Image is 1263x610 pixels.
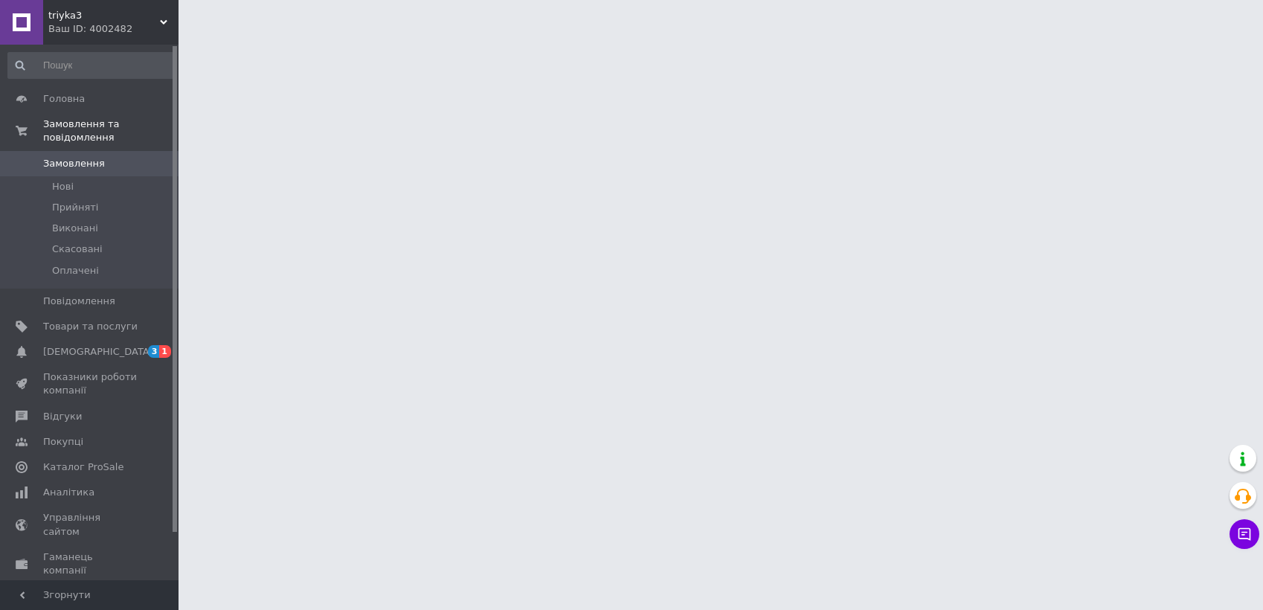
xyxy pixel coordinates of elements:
span: triyka3 [48,9,160,22]
span: Прийняті [52,201,98,214]
span: Замовлення [43,157,105,170]
span: Показники роботи компанії [43,370,138,397]
span: Покупці [43,435,83,449]
span: Аналітика [43,486,94,499]
span: Скасовані [52,243,103,256]
span: Каталог ProSale [43,460,123,474]
button: Чат з покупцем [1230,519,1259,549]
span: 3 [148,345,160,358]
span: Управління сайтом [43,511,138,538]
span: Виконані [52,222,98,235]
span: Оплачені [52,264,99,277]
span: Гаманець компанії [43,550,138,577]
div: Ваш ID: 4002482 [48,22,179,36]
span: Головна [43,92,85,106]
span: Товари та послуги [43,320,138,333]
span: Замовлення та повідомлення [43,118,179,144]
span: Нові [52,180,74,193]
span: Відгуки [43,410,82,423]
span: Повідомлення [43,295,115,308]
span: 1 [159,345,171,358]
input: Пошук [7,52,175,79]
span: [DEMOGRAPHIC_DATA] [43,345,153,359]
